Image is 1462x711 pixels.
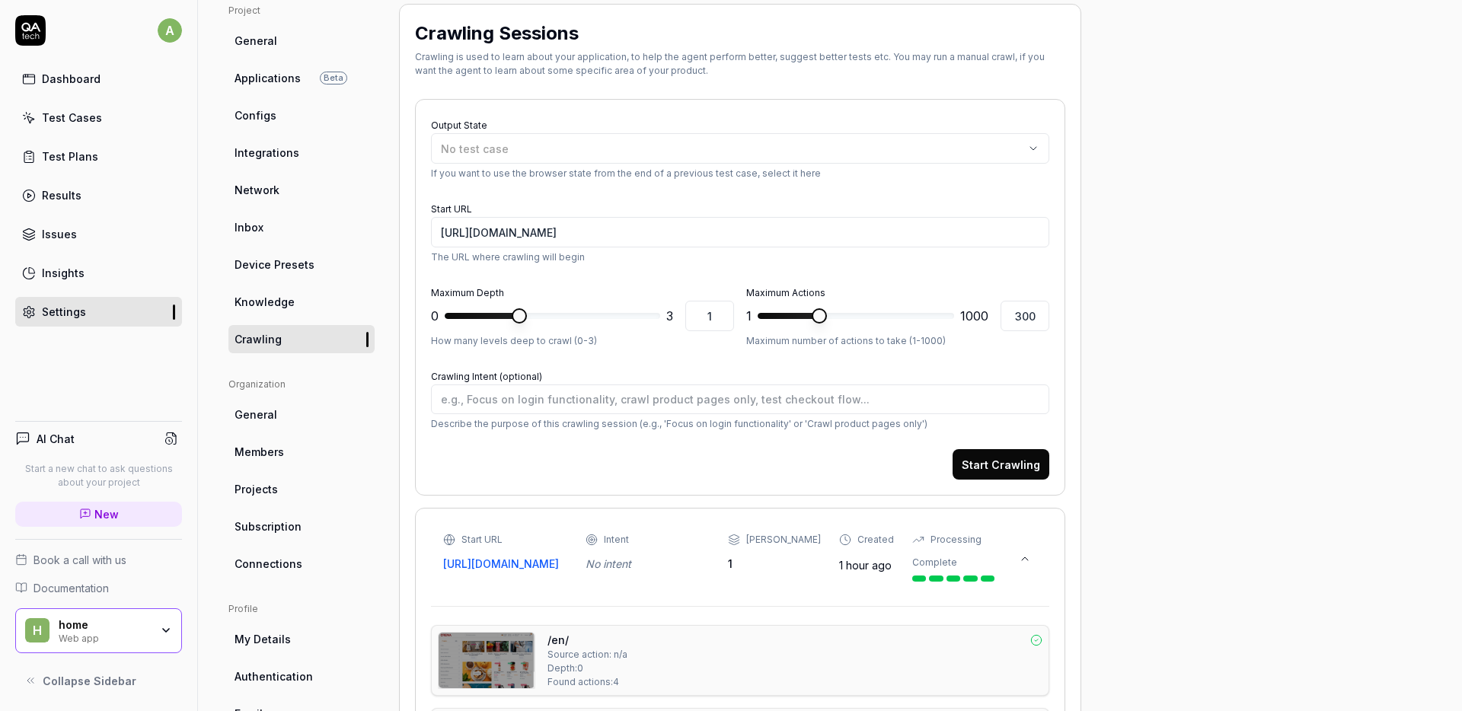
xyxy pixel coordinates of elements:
a: General [228,400,375,429]
div: Results [42,187,81,203]
span: 3 [666,307,673,325]
a: ApplicationsBeta [228,64,375,92]
span: No test case [441,142,509,155]
span: Authentication [235,668,313,684]
div: Profile [228,602,375,616]
span: Collapse Sidebar [43,673,136,689]
div: Web app [59,631,150,643]
span: Book a call with us [34,552,126,568]
span: Connections [235,556,302,572]
input: https://www.cremashop.eu/en [431,217,1049,247]
div: Created [857,533,894,547]
p: If you want to use the browser state from the end of a previous test case, select it here [431,167,1049,180]
div: Settings [42,304,86,320]
span: Projects [235,481,278,497]
span: Configs [235,107,276,123]
a: Projects [228,475,375,503]
div: Test Plans [42,148,98,164]
a: Dashboard [15,64,182,94]
img: Screenshot [439,633,535,688]
div: Start URL [461,533,503,547]
span: My Details [235,631,291,647]
button: Start Crawling [953,449,1049,480]
a: Test Cases [15,103,182,132]
a: My Details [228,625,375,653]
span: h [25,618,49,642]
button: hhomeWeb app [15,608,182,654]
p: Maximum number of actions to take (1-1000) [746,334,1049,348]
span: 0 [431,307,439,325]
a: Results [15,180,182,210]
a: [URL][DOMAIN_NAME] [443,556,567,572]
a: New [15,502,182,527]
span: a [158,18,182,43]
div: 1 [728,556,821,572]
div: Project [228,4,375,18]
h4: AI Chat [37,431,75,447]
span: Subscription [235,518,302,534]
a: Device Presets [228,250,375,279]
a: Subscription [228,512,375,540]
label: Crawling Intent (optional) [431,371,542,382]
p: The URL where crawling will begin [431,250,1049,264]
span: Beta [320,72,347,84]
a: Test Plans [15,142,182,171]
time: 1 hour ago [839,559,892,572]
div: No intent [586,556,710,572]
span: Members [235,444,284,460]
a: Issues [15,219,182,249]
a: Book a call with us [15,552,182,568]
a: /en/ [547,632,569,648]
a: Documentation [15,580,182,596]
label: Maximum Actions [746,287,825,298]
div: Processing [931,533,982,547]
div: Test Cases [42,110,102,126]
span: Documentation [34,580,109,596]
span: 1 [746,307,752,325]
a: Network [228,176,375,204]
button: Collapse Sidebar [15,665,182,696]
span: General [235,407,277,422]
a: Configs [228,101,375,129]
a: Knowledge [228,288,375,316]
span: General [235,33,277,49]
div: Crawling is used to learn about your application, to help the agent perform better, suggest bette... [415,50,1065,78]
div: Dashboard [42,71,101,87]
span: Device Presets [235,257,314,273]
a: Authentication [228,662,375,690]
span: Source action: n/a [547,648,627,662]
button: No test case [431,133,1049,164]
p: Start a new chat to ask questions about your project [15,462,182,489]
span: Knowledge [235,294,295,310]
div: home [59,618,150,632]
a: Settings [15,297,182,327]
a: Inbox [228,213,375,241]
span: 1000 [960,307,988,325]
label: Maximum Depth [431,287,504,298]
a: Members [228,438,375,466]
button: a [158,15,182,46]
span: Network [235,182,279,198]
div: Issues [42,226,77,242]
span: Integrations [235,145,299,161]
p: How many levels deep to crawl (0-3) [431,334,734,348]
div: Intent [604,533,629,547]
label: Start URL [431,203,472,215]
a: Crawling [228,325,375,353]
a: Insights [15,258,182,288]
span: Crawling [235,331,282,347]
div: Insights [42,265,85,281]
span: Found actions: 4 [547,675,619,689]
a: General [228,27,375,55]
a: Integrations [228,139,375,167]
span: New [94,506,119,522]
h2: Crawling Sessions [415,20,579,47]
div: [PERSON_NAME] [746,533,821,547]
span: Applications [235,70,301,86]
p: Describe the purpose of this crawling session (e.g., 'Focus on login functionality' or 'Crawl pro... [431,417,1049,431]
span: Inbox [235,219,263,235]
a: Connections [228,550,375,578]
span: Depth: 0 [547,662,583,675]
div: Organization [228,378,375,391]
label: Output State [431,120,487,131]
